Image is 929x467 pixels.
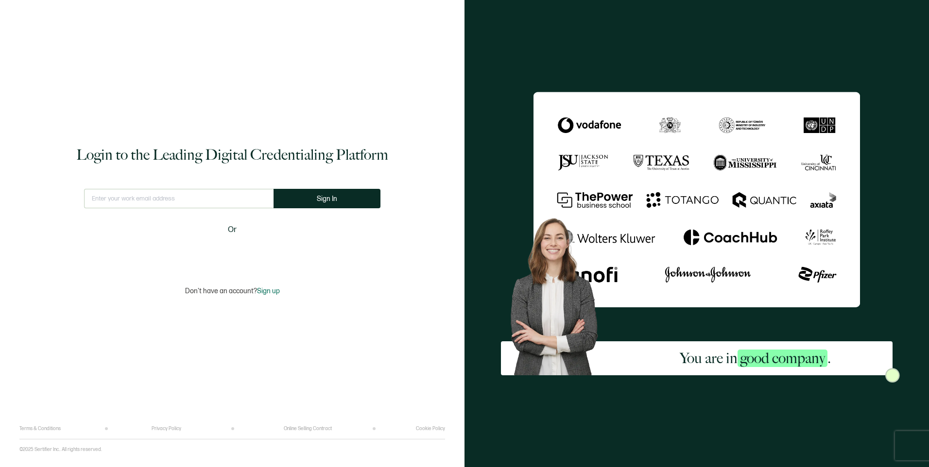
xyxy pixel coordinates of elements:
h1: Login to the Leading Digital Credentialing Platform [76,145,388,165]
img: Sertifier Login [885,368,900,383]
a: Terms & Conditions [19,426,61,432]
img: Sertifier Login - You are in <span class="strong-h">good company</span>. [533,92,860,307]
p: ©2025 Sertifier Inc.. All rights reserved. [19,447,102,452]
span: Sign In [317,195,337,202]
a: Privacy Policy [152,426,181,432]
span: Or [228,224,237,236]
iframe: Sign in with Google Button [172,242,293,264]
span: good company [738,350,827,367]
button: Sign In [274,189,380,208]
img: Sertifier Login - You are in <span class="strong-h">good company</span>. Hero [501,210,619,375]
a: Cookie Policy [416,426,445,432]
span: Sign up [257,287,280,295]
h2: You are in . [680,349,831,368]
a: Online Selling Contract [284,426,332,432]
p: Don't have an account? [185,287,280,295]
input: Enter your work email address [84,189,274,208]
